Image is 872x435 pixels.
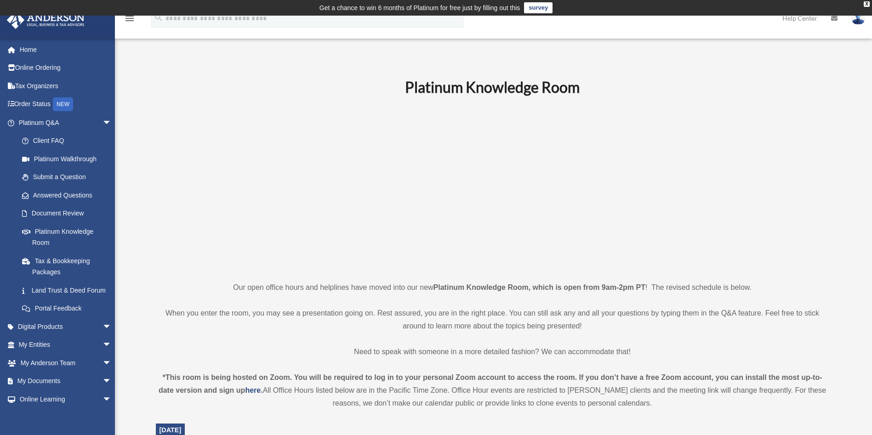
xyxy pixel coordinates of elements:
[13,186,125,204] a: Answered Questions
[13,299,125,318] a: Portal Feedback
[6,354,125,372] a: My Anderson Teamarrow_drop_down
[4,11,87,29] img: Anderson Advisors Platinum Portal
[13,281,125,299] a: Land Trust & Deed Forum
[124,16,135,24] a: menu
[354,109,630,264] iframe: 231110_Toby_KnowledgeRoom
[319,2,520,13] div: Get a chance to win 6 months of Platinum for free just by filling out this
[103,317,121,336] span: arrow_drop_down
[6,390,125,408] a: Online Learningarrow_drop_down
[13,150,125,168] a: Platinum Walkthrough
[6,95,125,114] a: Order StatusNEW
[524,2,553,13] a: survey
[103,336,121,355] span: arrow_drop_down
[103,372,121,391] span: arrow_drop_down
[13,252,125,281] a: Tax & Bookkeeping Packages
[6,113,125,132] a: Platinum Q&Aarrow_drop_down
[13,222,121,252] a: Platinum Knowledge Room
[6,317,125,336] a: Digital Productsarrow_drop_down
[156,345,829,358] p: Need to speak with someone in a more detailed fashion? We can accommodate that!
[154,12,164,23] i: search
[433,283,645,291] strong: Platinum Knowledge Room, which is open from 9am-2pm PT
[6,59,125,77] a: Online Ordering
[13,168,125,186] a: Submit a Question
[156,307,829,333] p: When you enter the room, you may see a presentation going on. Rest assured, you are in the right ...
[103,113,121,132] span: arrow_drop_down
[160,426,182,434] span: [DATE]
[159,373,822,394] strong: *This room is being hosted on Zoom. You will be required to log in to your personal Zoom account ...
[6,40,125,59] a: Home
[261,386,262,394] strong: .
[245,386,261,394] a: here
[156,281,829,294] p: Our open office hours and helplines have moved into our new ! The revised schedule is below.
[103,390,121,409] span: arrow_drop_down
[6,372,125,390] a: My Documentsarrow_drop_down
[405,78,580,96] b: Platinum Knowledge Room
[13,204,125,223] a: Document Review
[124,13,135,24] i: menu
[6,77,125,95] a: Tax Organizers
[103,354,121,373] span: arrow_drop_down
[851,11,865,25] img: User Pic
[6,336,125,354] a: My Entitiesarrow_drop_down
[864,1,870,7] div: close
[13,132,125,150] a: Client FAQ
[53,97,73,111] div: NEW
[156,371,829,410] div: All Office Hours listed below are in the Pacific Time Zone. Office Hour events are restricted to ...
